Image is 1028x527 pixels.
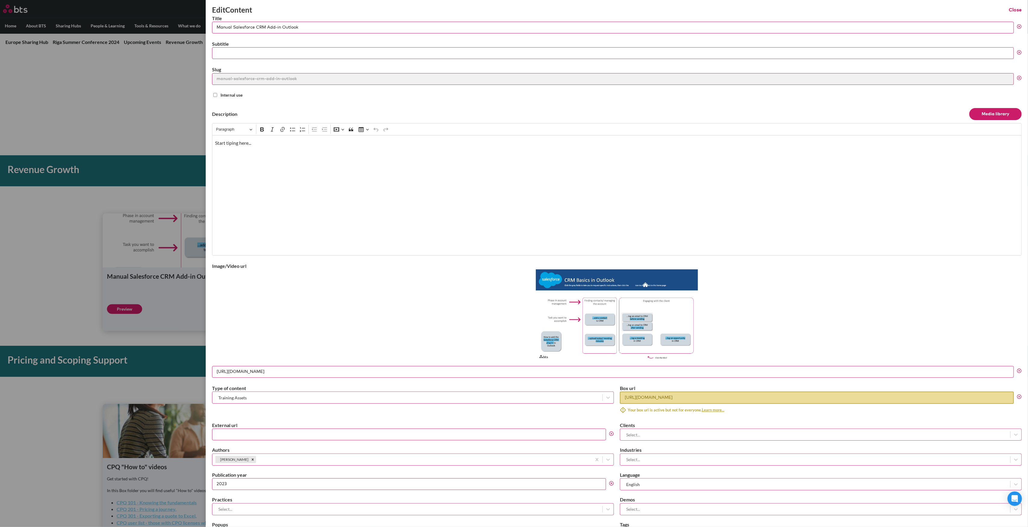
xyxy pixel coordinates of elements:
label: Publication year [212,472,614,478]
label: Language [620,472,1022,478]
label: Description [212,111,237,117]
div: Editor editing area: main [212,135,1022,256]
button: Media library [969,108,1022,120]
button: Close [1009,7,1022,13]
label: Internal use [220,92,242,98]
span: Your box url is active but not for everyone. [628,404,724,416]
label: Image/Video url [212,263,1022,269]
div: Remove Erika Popovic [249,456,256,463]
label: Practices [212,496,614,503]
label: Slug [212,66,1022,73]
div: [PERSON_NAME] [215,456,249,463]
img: Preview [536,269,698,361]
label: Box url [620,385,1022,392]
label: Type of content [212,385,614,392]
p: Start tiping here... [215,140,1018,146]
label: Title [212,15,1022,22]
label: Authors [212,447,614,453]
label: Clients [620,422,1022,429]
label: Subtitle [212,41,1022,47]
button: Paragraph [214,125,255,134]
input: https://bts.box.com/... [620,392,1014,404]
label: Industries [620,447,1022,453]
label: External url [212,422,614,429]
div: Open Intercom Messenger [1008,491,1022,506]
div: Editor toolbar [212,123,1022,135]
label: Demos [620,496,1022,503]
span: Paragraph [216,126,247,133]
button: Learn more... [702,404,724,416]
h2: Edit Content [212,5,252,15]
